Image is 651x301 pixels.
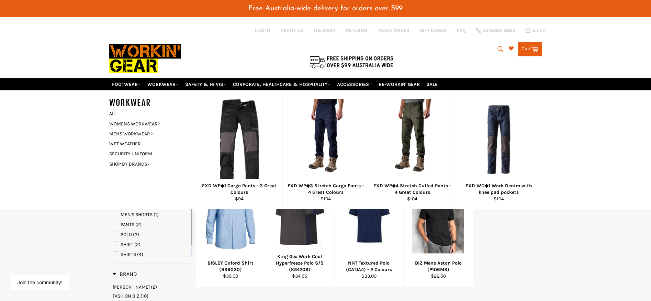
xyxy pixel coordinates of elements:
[299,99,353,180] img: FXD WP◆3 Stretch Cargo Pants - 4 Great Colours - Workin' Gear
[373,182,451,196] div: FXD WP◆4 Stretch Cuffed Pants - 4 Great Colours
[113,251,189,258] a: SHIRTS
[378,27,409,34] a: TRACK ORDER
[308,55,394,69] img: Flat $9.95 shipping Australia wide
[456,90,542,209] a: FXD WD◆1 Work Denim with knee pad pockets - Workin' Gear FXD WD◆1 Work Denim with knee pad pocket...
[373,196,451,202] div: $104
[346,27,367,34] a: RETURNS
[385,99,439,180] img: FXD WP◆4 Stretch Cuffed Pants - 4 Great Colours - Workin' Gear
[334,168,404,287] a: NNT Textured Polo (CATJA4) - 2 ColoursNNT Textured Polo (CATJA4) - 2 Colours$33.00
[200,182,278,196] div: FXD WP◆1 Cargo Pants - 3 Great Colours
[121,252,136,257] span: SHIRTS
[109,78,144,90] a: FOOTWEAR
[483,28,515,33] span: 02 6280 5885
[518,42,542,56] a: Cart
[525,28,546,33] a: Email
[403,168,473,287] a: BIZ Mens Aston Polo (P106MS)BIZ Mens Aston Polo (P106MS)$26.50
[339,260,399,273] div: NNT Textured Polo (CATJA4) - 2 Colours
[457,27,466,34] a: FAQ
[464,105,533,174] img: FXD WD◆1 Work Denim with knee pad pockets - Workin' Gear
[113,241,189,248] a: SHIRT
[408,260,469,273] div: BIZ Mens Aston Polo (P106MS)
[200,260,261,273] div: BISLEY Oxford Shirt (BS6030)
[113,211,189,219] a: MEN'S SHORTS
[287,182,364,196] div: FXD WP◆3 Stretch Cargo Pants - 4 Great Colours
[121,212,153,218] span: MEN'S SHORTS
[369,90,456,209] a: FXD WP◆4 Stretch Cuffed Pants - 4 Great Colours - Workin' Gear FXD WP◆4 Stretch Cuffed Pants - 4 ...
[154,212,159,218] span: (1)
[376,78,423,90] a: RE-WORKIN' GEAR
[137,252,143,257] span: (4)
[133,232,139,237] span: (2)
[200,196,278,202] div: $94
[109,97,196,109] h5: WORKWEAR
[196,168,265,287] a: BISLEY Oxford Shirt (BS6030)BISLEY Oxford Shirt (BS6030)$39.00
[217,99,261,180] img: FXD WP◆1 Cargo Pants - 4 Great Colours - Workin' Gear
[420,27,447,34] a: GIFT CARDS
[334,78,375,90] a: ACCESSORIES
[134,242,141,247] span: (2)
[106,129,189,139] a: MENS WORKWEAR
[113,293,139,299] span: FASHION BIZ
[460,196,537,202] div: $104
[141,293,148,299] span: (10)
[17,279,63,285] button: Join the community!
[532,28,546,33] span: Email
[113,293,192,299] a: FASHION BIZ
[113,284,150,290] span: [PERSON_NAME]
[287,196,364,202] div: $104
[196,90,282,209] a: FXD WP◆1 Cargo Pants - 4 Great Colours - Workin' Gear FXD WP◆1 Cargo Pants - 3 Great Colours $94
[113,221,189,228] a: PANTS
[106,159,189,169] a: SHOP BY BRANDS
[121,242,133,247] span: SHIRT
[113,231,189,238] a: POLO
[182,78,229,90] a: SAFETY & HI VIS
[113,271,137,278] h3: Brand
[121,232,132,237] span: POLO
[106,149,189,159] a: SECURITY UNIFORM
[248,5,403,12] span: Free Australia-wide delivery for orders over $99
[282,90,369,209] a: FXD WP◆3 Stretch Cargo Pants - 4 Great Colours - Workin' Gear FXD WP◆3 Stretch Cargo Pants - 4 Gr...
[113,271,137,277] span: Brand
[230,78,333,90] a: CORPORATE, HEALTHCARE & HOSPITALITY
[270,253,330,273] div: King Gee Work Cool Hyperfreeze Polo S/S (K54209)
[106,119,189,129] a: WOMENS WORKWEAR
[265,168,334,287] a: King Gee Work Cool Hyperfreeze Polo S/S (K54209)King Gee Work Cool Hyperfreeze Polo S/S (K54209)$...
[106,139,189,149] a: WET WEATHER
[476,28,515,33] a: 02 6280 5885
[113,284,192,290] a: BISLEY
[424,78,440,90] a: SALE
[121,222,134,227] span: PANTS
[280,27,304,34] a: ABOUT US
[255,27,270,33] a: Log in
[109,39,181,78] img: Workin Gear leaders in Workwear, Safety Boots, PPE, Uniforms. Australia's No.1 in Workwear
[145,78,181,90] a: WORKWEAR
[106,109,196,119] a: All
[151,284,157,290] span: (2)
[460,182,537,196] div: FXD WD◆1 Work Denim with knee pad pockets
[135,222,142,227] span: (2)
[314,27,336,34] a: DELIVERY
